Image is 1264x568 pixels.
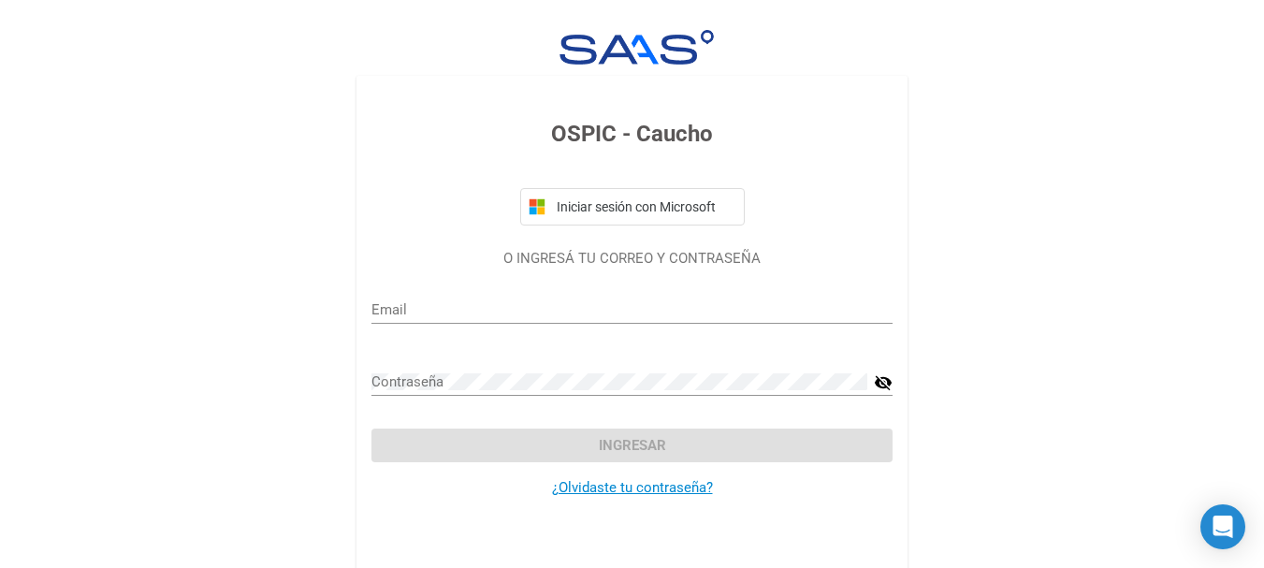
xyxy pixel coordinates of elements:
[553,199,736,214] span: Iniciar sesión con Microsoft
[552,479,713,496] a: ¿Olvidaste tu contraseña?
[874,371,893,394] mat-icon: visibility_off
[1200,504,1245,549] div: Open Intercom Messenger
[371,429,893,462] button: Ingresar
[520,188,745,226] button: Iniciar sesión con Microsoft
[371,117,893,151] h3: OSPIC - Caucho
[371,248,893,269] p: O INGRESÁ TU CORREO Y CONTRASEÑA
[599,437,666,454] span: Ingresar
